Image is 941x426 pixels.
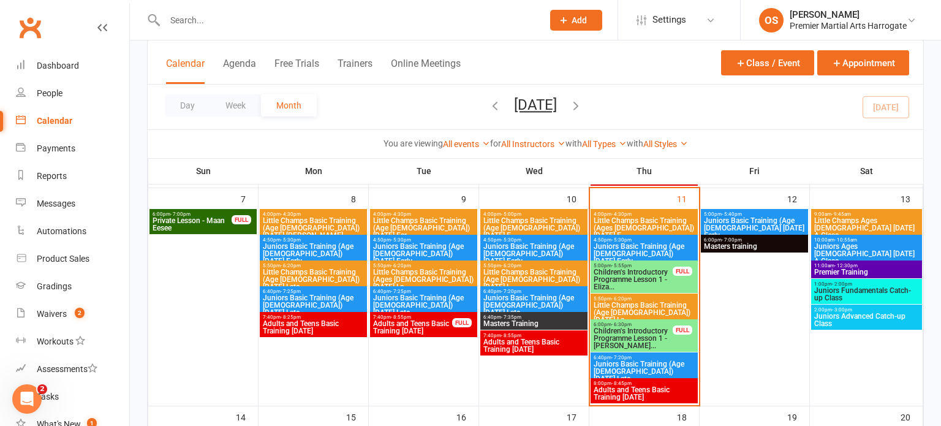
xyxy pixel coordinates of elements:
span: - 7:20pm [501,289,521,294]
span: 2:00pm [814,307,920,313]
span: Little Champs Basic Training (Age [DEMOGRAPHIC_DATA]) [DATE] L... [483,268,585,291]
strong: for [490,139,501,148]
div: 12 [787,188,809,208]
span: 4:00pm [372,211,475,217]
span: 5:50pm [593,296,695,302]
span: 5:50pm [483,263,585,268]
div: Dashboard [37,61,79,70]
th: Wed [479,158,589,184]
span: Juniors Basic Training (Age [DEMOGRAPHIC_DATA]) [DATE] Late [262,294,365,316]
div: [PERSON_NAME] [790,9,907,20]
span: 4:00pm [593,211,695,217]
span: Private Lesson - Maan Eesee [152,217,232,232]
button: Day [165,94,210,116]
span: - 6:20pm [611,296,632,302]
span: 6:00pm [593,322,673,327]
div: Waivers [37,309,67,319]
span: Children's Introductory Programme Lesson 1 - Eliza... [593,268,673,291]
span: - 8:55pm [391,314,411,320]
a: Clubworx [15,12,45,43]
span: - 7:25pm [391,289,411,294]
span: Little Champs Basic Training (Ages [DEMOGRAPHIC_DATA]) [DATE] E... [593,217,695,239]
a: Assessments [16,356,129,383]
div: 11 [677,188,699,208]
span: - 8:25pm [281,314,301,320]
span: Little Champs Basic Training (Age [DEMOGRAPHIC_DATA]) [DATE] Ear... [372,217,475,239]
span: 6:00pm [152,211,232,217]
span: Adults and Teens Basic Training [DATE] [372,320,453,335]
a: Workouts [16,328,129,356]
button: Online Meetings [391,58,461,84]
span: Adults and Teens Basic Training [DATE] [262,320,365,335]
strong: with [627,139,643,148]
span: Add [572,15,587,25]
span: - 7:00pm [170,211,191,217]
a: Waivers 2 [16,300,129,328]
button: Appointment [817,50,909,75]
span: - 6:20pm [501,263,521,268]
a: Reports [16,162,129,190]
span: Juniors Basic Training (Age [DEMOGRAPHIC_DATA]) [DATE] Late [372,294,475,316]
span: - 5:40pm [722,211,742,217]
span: Premier Training [814,268,920,276]
span: - 9:45am [831,211,851,217]
a: All events [443,139,490,149]
span: Juniors Advanced Catch-up Class [814,313,920,327]
span: - 4:30pm [391,211,411,217]
div: FULL [673,267,692,276]
button: Month [261,94,317,116]
strong: with [565,139,582,148]
span: Little Champs Basic Training (Age [DEMOGRAPHIC_DATA]) [DATE] Late [262,268,365,291]
a: People [16,80,129,107]
span: - 6:30pm [611,322,632,327]
button: Add [550,10,602,31]
span: Little Champs Basic Training (Ages [DEMOGRAPHIC_DATA]) [DATE] La... [372,268,475,291]
span: 4:50pm [262,237,365,243]
div: 8 [351,188,368,208]
span: - 3:00pm [832,307,852,313]
span: 6:40pm [372,289,475,294]
div: Automations [37,226,86,236]
span: Juniors Basic Training (Age [DEMOGRAPHIC_DATA]) [DATE] Early [483,243,585,265]
span: Settings [652,6,686,34]
span: - 10:55am [834,237,857,243]
div: Gradings [37,281,72,291]
button: Class / Event [721,50,814,75]
a: All Instructors [501,139,565,149]
a: Dashboard [16,52,129,80]
span: 1:00pm [814,281,920,287]
th: Sat [810,158,923,184]
button: Trainers [338,58,372,84]
a: Payments [16,135,129,162]
span: 4:50pm [483,237,585,243]
span: - 12:30pm [834,263,858,268]
a: Automations [16,218,129,245]
a: Calendar [16,107,129,135]
div: 13 [901,188,923,208]
span: Little Champs Basic Training (Age [DEMOGRAPHIC_DATA]) [DATE] [PERSON_NAME]... [262,217,365,239]
span: 4:00pm [483,211,585,217]
a: All Styles [643,139,688,149]
span: 8:00pm [593,381,695,386]
span: - 5:30pm [391,237,411,243]
span: Little Champs Basic Training (Age [DEMOGRAPHIC_DATA]) [DATE] La... [593,302,695,324]
a: Gradings [16,273,129,300]
span: Juniors Basic Training (Age [DEMOGRAPHIC_DATA]) [DATE] Early [593,243,695,265]
div: Reports [37,171,67,181]
span: - 5:55pm [611,263,632,268]
th: Mon [259,158,369,184]
span: 6:40pm [593,355,695,360]
span: - 7:00pm [722,237,742,243]
span: - 8:45pm [611,381,632,386]
button: Week [210,94,261,116]
span: Adults and Teens Basic Training [DATE] [483,338,585,353]
span: 2 [37,384,47,394]
span: Juniors Basic Training (Age [DEMOGRAPHIC_DATA]) [DATE] Late [593,360,695,382]
div: Product Sales [37,254,89,264]
a: Product Sales [16,245,129,273]
th: Thu [589,158,700,184]
span: - 5:30pm [611,237,632,243]
span: - 6:20pm [391,263,411,268]
span: 4:00pm [262,211,365,217]
a: Tasks [16,383,129,411]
